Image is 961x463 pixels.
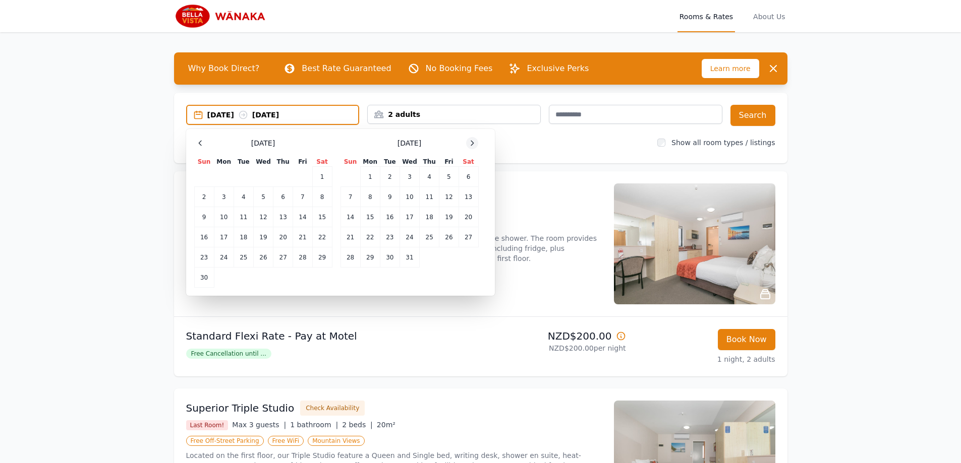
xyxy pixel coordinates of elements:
[194,268,214,288] td: 30
[485,329,626,343] p: NZD$200.00
[214,227,234,247] td: 17
[459,167,478,187] td: 6
[426,62,493,75] p: No Booking Fees
[400,187,419,207] td: 10
[360,157,380,167] th: Mon
[174,4,271,28] img: Bella Vista Wanaka
[273,207,293,227] td: 13
[341,157,360,167] th: Sun
[194,157,214,167] th: Sun
[439,227,459,247] td: 26
[293,207,312,227] td: 14
[214,247,234,268] td: 24
[400,227,419,247] td: 24
[194,187,214,207] td: 2
[400,167,419,187] td: 3
[214,187,234,207] td: 3
[186,401,295,415] h3: Superior Triple Studio
[420,157,439,167] th: Thu
[312,247,332,268] td: 29
[308,436,364,446] span: Mountain Views
[312,207,332,227] td: 15
[400,247,419,268] td: 31
[380,227,400,247] td: 23
[420,227,439,247] td: 25
[380,207,400,227] td: 16
[194,247,214,268] td: 23
[360,187,380,207] td: 8
[186,329,477,343] p: Standard Flexi Rate - Pay at Motel
[730,105,775,126] button: Search
[342,421,373,429] span: 2 beds |
[253,157,273,167] th: Wed
[671,139,775,147] label: Show all room types / listings
[439,157,459,167] th: Fri
[485,343,626,353] p: NZD$200.00 per night
[439,187,459,207] td: 12
[360,247,380,268] td: 29
[290,421,338,429] span: 1 bathroom |
[527,62,589,75] p: Exclusive Perks
[186,420,229,430] span: Last Room!
[312,227,332,247] td: 22
[368,109,540,119] div: 2 adults
[341,247,360,268] td: 28
[398,138,421,148] span: [DATE]
[234,157,253,167] th: Tue
[360,207,380,227] td: 15
[234,187,253,207] td: 4
[234,227,253,247] td: 18
[360,227,380,247] td: 22
[459,207,478,227] td: 20
[312,157,332,167] th: Sat
[380,167,400,187] td: 2
[293,157,312,167] th: Fri
[293,227,312,247] td: 21
[273,187,293,207] td: 6
[273,157,293,167] th: Thu
[380,187,400,207] td: 9
[312,187,332,207] td: 8
[341,227,360,247] td: 21
[420,187,439,207] td: 11
[420,207,439,227] td: 18
[214,157,234,167] th: Mon
[180,58,268,79] span: Why Book Direct?
[341,207,360,227] td: 14
[293,247,312,268] td: 28
[380,157,400,167] th: Tue
[293,187,312,207] td: 7
[186,349,271,359] span: Free Cancellation until ...
[459,227,478,247] td: 27
[234,247,253,268] td: 25
[300,401,365,416] button: Check Availability
[702,59,759,78] span: Learn more
[718,329,775,350] button: Book Now
[312,167,332,187] td: 1
[194,227,214,247] td: 16
[341,187,360,207] td: 7
[273,227,293,247] td: 20
[253,247,273,268] td: 26
[194,207,214,227] td: 9
[439,167,459,187] td: 5
[234,207,253,227] td: 11
[459,157,478,167] th: Sat
[214,207,234,227] td: 10
[207,110,359,120] div: [DATE] [DATE]
[380,247,400,268] td: 30
[420,167,439,187] td: 4
[360,167,380,187] td: 1
[251,138,275,148] span: [DATE]
[400,157,419,167] th: Wed
[232,421,286,429] span: Max 3 guests |
[186,436,264,446] span: Free Off-Street Parking
[253,187,273,207] td: 5
[268,436,304,446] span: Free WiFi
[253,227,273,247] td: 19
[634,354,775,364] p: 1 night, 2 adults
[302,62,391,75] p: Best Rate Guaranteed
[439,207,459,227] td: 19
[400,207,419,227] td: 17
[459,187,478,207] td: 13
